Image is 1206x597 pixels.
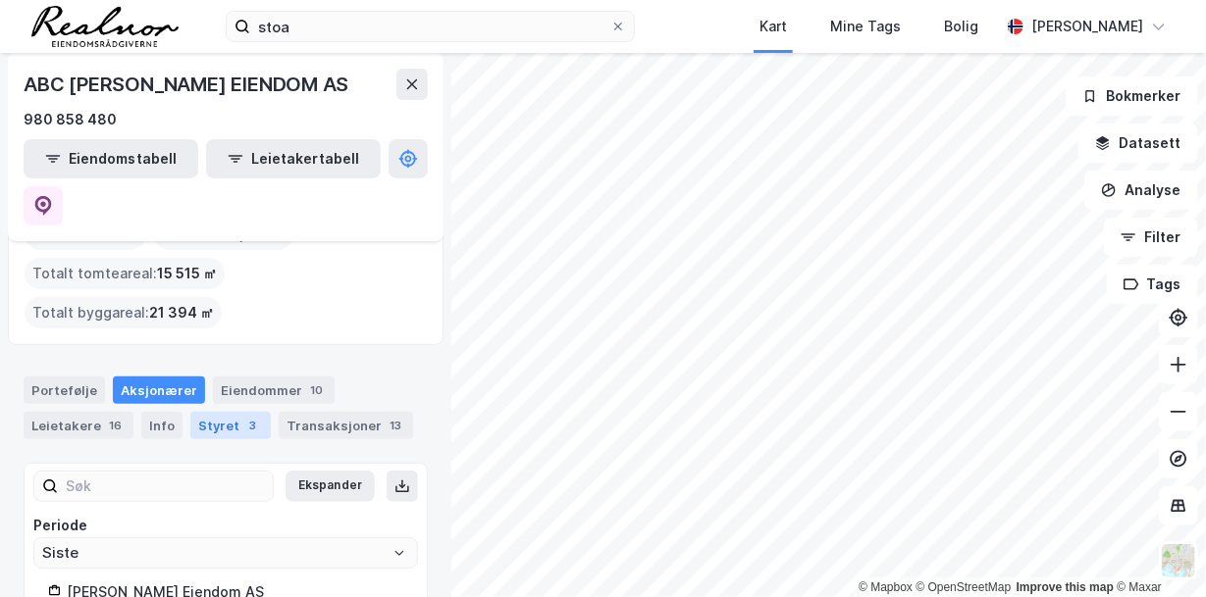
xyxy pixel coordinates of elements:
div: 13 [386,416,405,435]
button: Filter [1104,218,1198,257]
div: Transaksjoner [279,412,413,439]
button: Datasett [1078,124,1198,163]
div: Totalt byggareal : [25,297,222,328]
div: 16 [105,416,126,435]
div: 980 858 480 [24,108,117,131]
iframe: Chat Widget [1108,503,1206,597]
div: 3 [243,416,263,435]
div: Totalt tomteareal : [25,258,225,289]
button: Bokmerker [1066,76,1198,116]
div: Kart [760,15,787,38]
div: Leietakere [24,412,133,439]
div: Aksjonærer [113,376,205,404]
a: Improve this map [1017,580,1114,594]
div: Periode [33,514,418,537]
div: ABC [PERSON_NAME] EIENDOM AS [24,69,352,100]
div: Kontrollprogram for chat [1108,503,1206,597]
span: 15 515 ㎡ [157,262,217,285]
button: Open [392,545,407,561]
a: Mapbox [859,580,913,594]
div: Eiendommer [213,376,335,404]
div: Styret [190,412,271,439]
div: [PERSON_NAME] [1031,15,1143,38]
button: Analyse [1084,171,1198,210]
input: ClearOpen [34,538,417,568]
input: Søk [58,472,273,501]
button: Ekspander [286,471,375,502]
input: Søk på adresse, matrikkel, gårdeiere, leietakere eller personer [250,12,610,41]
div: Bolig [944,15,978,38]
span: 21 394 ㎡ [149,301,214,324]
img: realnor-logo.934646d98de889bb5806.png [31,6,179,47]
div: Mine Tags [830,15,901,38]
button: Eiendomstabell [24,139,198,178]
div: Info [141,412,183,439]
button: Leietakertabell [206,139,381,178]
div: 10 [306,380,327,400]
button: Tags [1107,265,1198,304]
div: Portefølje [24,376,105,404]
a: OpenStreetMap [917,580,1012,594]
